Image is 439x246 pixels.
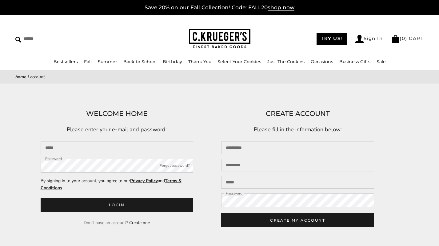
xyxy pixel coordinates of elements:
[377,59,386,64] a: Sale
[15,74,26,80] a: Home
[221,159,374,171] input: Last name
[41,177,194,191] p: By signing in to your account, you agree to our and .
[54,59,78,64] a: Bestsellers
[268,4,294,11] span: shop now
[15,73,424,80] nav: breadcrumbs
[129,220,150,226] a: Create one
[221,108,374,119] h1: CREATE ACCOUNT
[98,59,117,64] a: Summer
[84,59,92,64] a: Fall
[145,4,294,11] a: Save 20% on our Fall Collection! Code: FALL20shop now
[221,141,374,154] input: First name
[30,74,45,80] span: Account
[402,35,405,41] span: 0
[391,35,400,43] img: Bag
[15,37,21,43] img: Search
[267,59,305,64] a: Just The Cookies
[317,33,347,45] a: TRY US!
[221,213,374,227] button: CREATE MY ACCOUNT
[41,108,194,119] h1: WELCOME HOME
[188,59,211,64] a: Thank You
[160,163,190,169] button: Forgot password?
[28,74,29,80] span: |
[84,220,128,226] span: Don't have an account?
[41,141,194,154] input: Email
[41,178,182,191] a: Terms & Conditions
[221,176,374,189] input: Email
[221,125,374,134] p: Please fill in the information below:
[130,178,158,184] a: Privacy Policy
[355,35,364,43] img: Account
[355,35,383,43] a: Sign In
[221,193,374,207] input: Password
[41,159,194,173] input: Password
[391,35,424,41] a: (0) CART
[311,59,333,64] a: Occasions
[218,59,261,64] a: Select Your Cookies
[163,59,182,64] a: Birthday
[123,59,157,64] a: Back to School
[41,125,194,134] p: Please enter your e-mail and password:
[339,59,370,64] a: Business Gifts
[41,198,194,212] button: Login
[189,29,250,49] img: C.KRUEGER'S
[15,34,111,43] input: Search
